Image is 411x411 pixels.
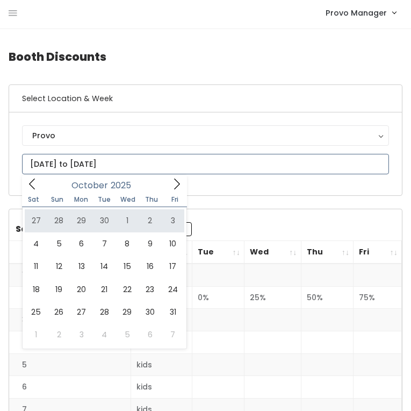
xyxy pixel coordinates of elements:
span: November 1, 2025 [25,323,47,346]
span: October 19, 2025 [47,278,70,301]
span: October 1, 2025 [116,209,139,232]
span: October 29, 2025 [116,301,139,323]
span: October 15, 2025 [116,255,139,278]
td: kids [131,376,192,399]
span: October 22, 2025 [116,278,139,301]
th: Wed: activate to sort column ascending [244,241,301,264]
th: Tue: activate to sort column ascending [192,241,244,264]
span: October 18, 2025 [25,278,47,301]
span: October 5, 2025 [47,232,70,255]
span: Mon [69,196,93,203]
span: October 11, 2025 [25,255,47,278]
span: November 7, 2025 [161,323,184,346]
td: 0% [192,286,244,309]
span: Provo Manager [326,7,387,19]
td: 3 [9,309,131,331]
span: October 27, 2025 [70,301,93,323]
td: 6 [9,376,131,399]
td: 75% [354,286,402,309]
span: October 21, 2025 [93,278,116,301]
td: 25% [244,286,301,309]
span: October 17, 2025 [161,255,184,278]
span: October 26, 2025 [47,301,70,323]
span: Sun [46,196,69,203]
span: October 14, 2025 [93,255,116,278]
span: October 12, 2025 [47,255,70,278]
span: October 28, 2025 [93,301,116,323]
button: Provo [22,125,389,146]
span: October 30, 2025 [139,301,161,323]
td: 4 [9,331,131,354]
span: Tue [92,196,116,203]
span: Fri [163,196,187,203]
span: October 10, 2025 [161,232,184,255]
div: Provo [32,130,379,141]
span: October 4, 2025 [25,232,47,255]
span: Thu [140,196,163,203]
span: September 29, 2025 [70,209,93,232]
td: 50% [301,286,354,309]
span: October 2, 2025 [139,209,161,232]
span: September 28, 2025 [47,209,70,232]
td: 5 [9,353,131,376]
label: Search: [16,222,192,236]
input: Year [108,179,140,192]
span: November 5, 2025 [116,323,139,346]
th: Fri: activate to sort column ascending [354,241,402,264]
a: Provo Manager [315,1,407,24]
span: October 20, 2025 [70,278,93,301]
span: October 16, 2025 [139,255,161,278]
span: October 25, 2025 [25,301,47,323]
td: 2 [9,286,131,309]
td: 1 [9,264,131,286]
span: November 2, 2025 [47,323,70,346]
span: November 3, 2025 [70,323,93,346]
span: September 30, 2025 [93,209,116,232]
span: October 3, 2025 [161,209,184,232]
th: Booth Number: activate to sort column descending [9,241,131,264]
span: September 27, 2025 [25,209,47,232]
span: November 6, 2025 [139,323,161,346]
h4: Booth Discounts [9,42,402,72]
span: October 8, 2025 [116,232,139,255]
span: October 13, 2025 [70,255,93,278]
span: October [71,181,108,190]
span: Wed [116,196,140,203]
span: October 24, 2025 [161,278,184,301]
span: Sat [22,196,46,203]
span: October 6, 2025 [70,232,93,255]
td: kids [131,353,192,376]
span: November 4, 2025 [93,323,116,346]
span: October 23, 2025 [139,278,161,301]
h6: Select Location & Week [9,85,402,112]
input: October 4 - October 10, 2025 [22,154,389,174]
th: Thu: activate to sort column ascending [301,241,354,264]
span: October 9, 2025 [139,232,161,255]
span: October 31, 2025 [161,301,184,323]
span: October 7, 2025 [93,232,116,255]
